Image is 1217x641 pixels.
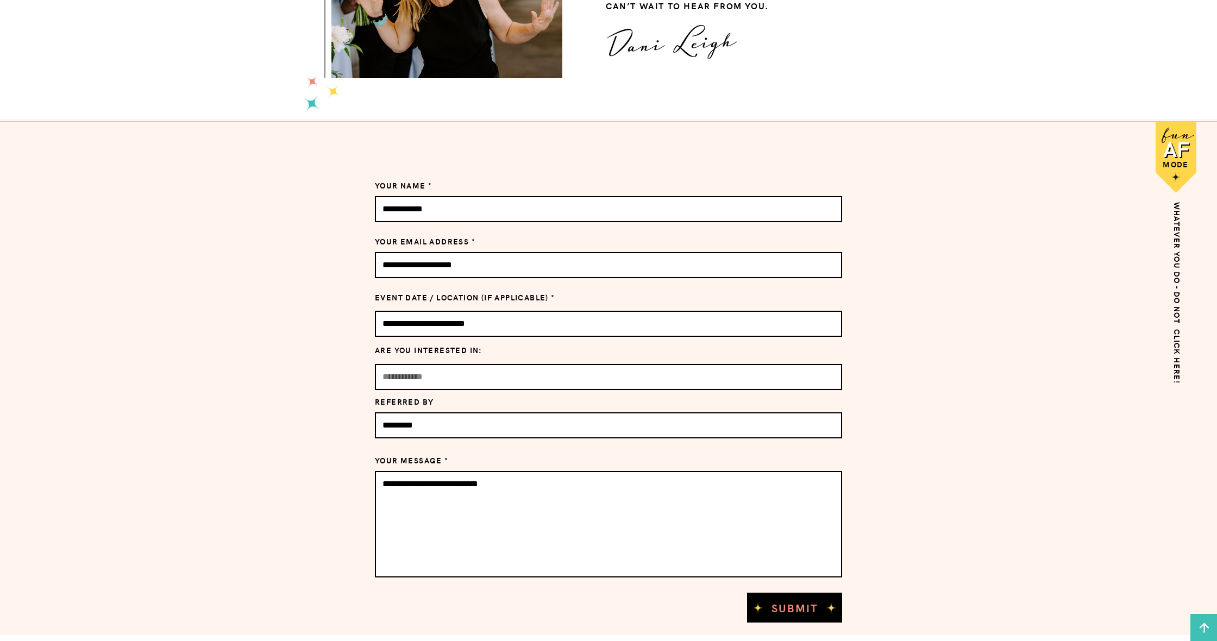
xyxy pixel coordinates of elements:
p: Are you interested in: [375,343,842,355]
p: Your Message * [375,454,842,466]
a: af [1156,130,1196,161]
a: af [1158,131,1197,166]
p: Your Name * [375,179,842,191]
a: fun [1164,116,1194,133]
a: whatever you do - do not click here! [1172,202,1184,491]
p: Your Email Address * [375,235,842,247]
p: event date / location (if applicable) * [375,291,842,303]
a: submit [747,598,842,613]
p: referred by [375,395,842,407]
a: mode [1156,158,1196,169]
